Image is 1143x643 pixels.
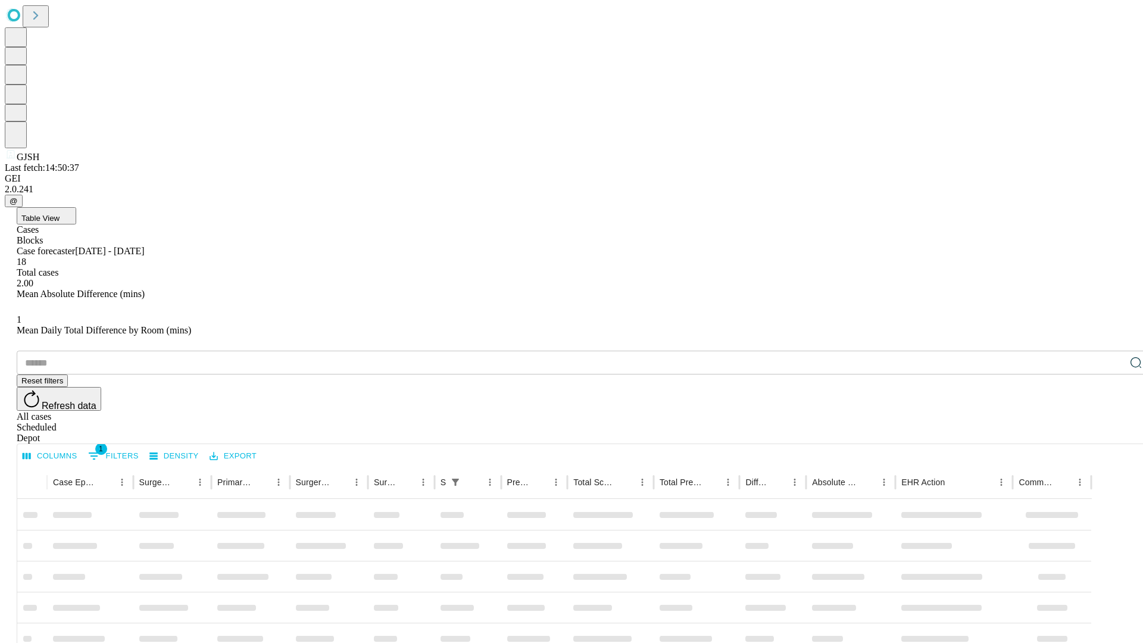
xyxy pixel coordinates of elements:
span: @ [10,196,18,205]
button: Show filters [85,447,142,466]
div: Surgeon Name [139,477,174,487]
span: 18 [17,257,26,267]
div: Absolute Difference [812,477,858,487]
span: 2.00 [17,278,33,288]
div: Scheduled In Room Duration [441,477,446,487]
button: Sort [465,474,482,491]
span: Refresh data [42,401,96,411]
div: 1 active filter [447,474,464,491]
button: Menu [548,474,564,491]
button: Menu [1072,474,1088,491]
button: Menu [482,474,498,491]
div: 2.0.241 [5,184,1138,195]
button: Select columns [20,447,80,466]
button: Menu [348,474,365,491]
button: Sort [1055,474,1072,491]
div: EHR Action [901,477,945,487]
button: Show filters [447,474,464,491]
button: Refresh data [17,387,101,411]
button: Menu [720,474,736,491]
button: Menu [114,474,130,491]
button: Reset filters [17,374,68,387]
button: Sort [531,474,548,491]
button: Sort [703,474,720,491]
div: Predicted In Room Duration [507,477,530,487]
div: Case Epic Id [53,477,96,487]
div: Surgery Name [296,477,330,487]
button: Menu [634,474,651,491]
button: Menu [192,474,208,491]
span: Reset filters [21,376,63,385]
span: Mean Daily Total Difference by Room (mins) [17,325,191,335]
button: Menu [415,474,432,491]
button: Menu [876,474,892,491]
span: GJSH [17,152,39,162]
span: 1 [95,443,107,455]
span: Total cases [17,267,58,277]
button: Sort [254,474,270,491]
button: @ [5,195,23,207]
div: Surgery Date [374,477,397,487]
div: Primary Service [217,477,252,487]
span: Table View [21,214,60,223]
button: Sort [97,474,114,491]
span: 1 [17,314,21,324]
span: Last fetch: 14:50:37 [5,163,79,173]
div: Difference [745,477,769,487]
button: Menu [993,474,1010,491]
span: Mean Absolute Difference (mins) [17,289,145,299]
button: Sort [617,474,634,491]
button: Sort [398,474,415,491]
button: Density [146,447,202,466]
span: Case forecaster [17,246,75,256]
button: Sort [946,474,963,491]
button: Menu [270,474,287,491]
button: Export [207,447,260,466]
div: Comments [1019,477,1053,487]
button: Menu [786,474,803,491]
div: Total Predicted Duration [660,477,702,487]
button: Sort [332,474,348,491]
div: Total Scheduled Duration [573,477,616,487]
button: Sort [859,474,876,491]
button: Sort [770,474,786,491]
div: GEI [5,173,1138,184]
span: [DATE] - [DATE] [75,246,144,256]
button: Sort [175,474,192,491]
button: Table View [17,207,76,224]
